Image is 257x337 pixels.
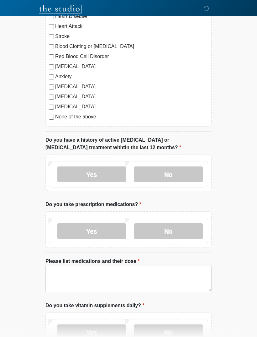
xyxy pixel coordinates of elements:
label: Anxiety [55,73,208,80]
label: None of the above [55,113,208,121]
label: Blood Clotting or [MEDICAL_DATA] [55,43,208,50]
label: Yes [57,166,126,182]
input: [MEDICAL_DATA] [49,84,54,90]
input: [MEDICAL_DATA] [49,95,54,100]
label: Do you take vitamin supplements daily? [45,302,144,309]
label: Please list medications and their dose [45,258,140,265]
label: Heart Attack [55,23,208,30]
label: Do you take prescription medications? [45,201,141,208]
label: [MEDICAL_DATA] [55,63,208,70]
input: Anxiety [49,74,54,79]
input: Heart Attack [49,24,54,29]
img: The Studio Med Spa Logo [39,5,81,17]
input: Blood Clotting or [MEDICAL_DATA] [49,44,54,49]
input: [MEDICAL_DATA] [49,64,54,69]
input: Red Blood Cell Disorder [49,54,54,59]
label: [MEDICAL_DATA] [55,93,208,101]
label: No [134,166,203,182]
input: [MEDICAL_DATA] [49,105,54,110]
label: Red Blood Cell Disorder [55,53,208,60]
label: Stroke [55,33,208,40]
input: Stroke [49,34,54,39]
label: Yes [57,223,126,239]
label: Do you have a history of active [MEDICAL_DATA] or [MEDICAL_DATA] treatment withtin the last 12 mo... [45,136,212,151]
label: [MEDICAL_DATA] [55,103,208,111]
input: None of the above [49,115,54,120]
label: [MEDICAL_DATA] [55,83,208,90]
label: No [134,223,203,239]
